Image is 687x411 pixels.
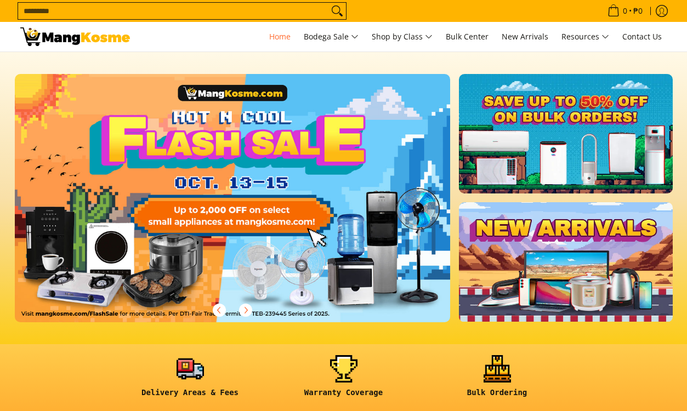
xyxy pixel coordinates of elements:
[556,22,615,52] a: Resources
[632,7,644,15] span: ₱0
[207,298,231,322] button: Previous
[617,22,667,52] a: Contact Us
[622,31,662,42] span: Contact Us
[298,22,364,52] a: Bodega Sale
[372,30,433,44] span: Shop by Class
[264,22,296,52] a: Home
[502,31,548,42] span: New Arrivals
[366,22,438,52] a: Shop by Class
[446,31,489,42] span: Bulk Center
[234,298,258,322] button: Next
[20,27,130,46] img: Mang Kosme: Your Home Appliances Warehouse Sale Partner!
[328,3,346,19] button: Search
[426,355,569,406] a: <h6><strong>Bulk Ordering</strong></h6>
[272,355,415,406] a: <h6><strong>Warranty Coverage</strong></h6>
[15,74,486,340] a: More
[561,30,609,44] span: Resources
[496,22,554,52] a: New Arrivals
[304,30,359,44] span: Bodega Sale
[621,7,629,15] span: 0
[141,22,667,52] nav: Main Menu
[440,22,494,52] a: Bulk Center
[119,355,262,406] a: <h6><strong>Delivery Areas & Fees</strong></h6>
[269,31,291,42] span: Home
[604,5,646,17] span: •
